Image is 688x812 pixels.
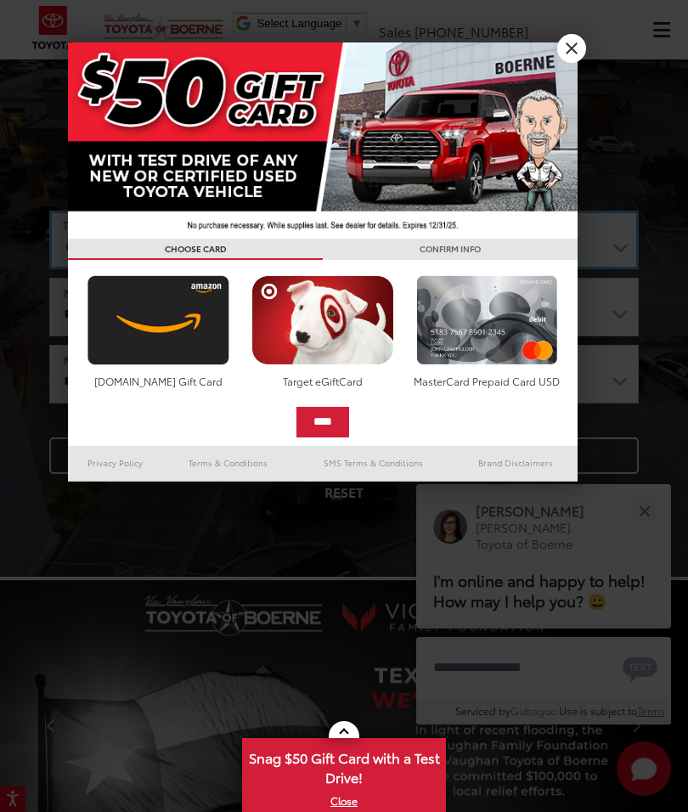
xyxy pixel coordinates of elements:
[163,453,293,473] a: Terms & Conditions
[83,374,234,388] div: [DOMAIN_NAME] Gift Card
[247,374,398,388] div: Target eGiftCard
[68,453,163,473] a: Privacy Policy
[83,275,234,365] img: amazoncard.png
[247,275,398,365] img: targetcard.png
[68,42,578,239] img: 42635_top_851395.jpg
[323,239,578,260] h3: CONFIRM INFO
[244,740,444,792] span: Snag $50 Gift Card with a Test Drive!
[412,275,562,365] img: mastercard.png
[68,239,323,260] h3: CHOOSE CARD
[412,374,562,388] div: MasterCard Prepaid Card USD
[293,453,454,473] a: SMS Terms & Conditions
[454,453,578,473] a: Brand Disclaimers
